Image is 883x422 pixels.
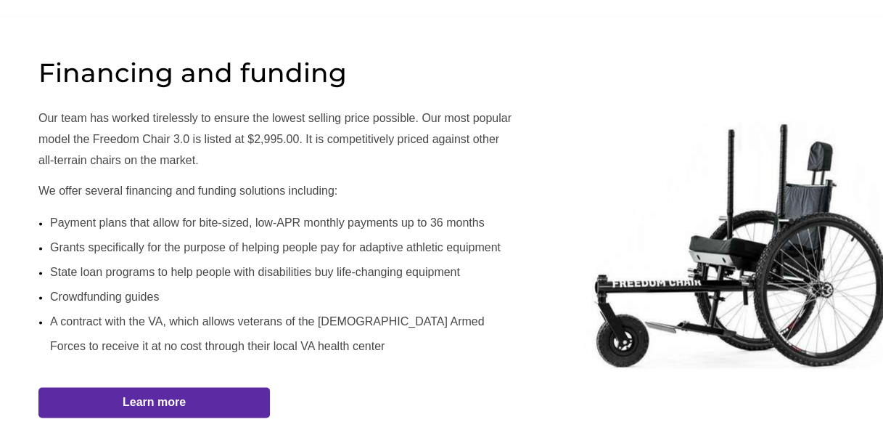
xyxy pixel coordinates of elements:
strong: Learn more [123,396,186,408]
span: A contract with the VA, which allows veterans of the [DEMOGRAPHIC_DATA] Armed Forces to receive i... [50,315,484,352]
span: Crowdfunding guides [50,291,159,303]
span: Grants specifically for the purpose of helping people pay for adaptive athletic equipment [50,241,501,253]
span: Financing and funding [38,57,347,89]
span: Payment plans that allow for bite-sized, low-APR monthly payments up to 36 months [50,216,485,229]
span: We offer several financing and funding solutions including: [38,184,337,197]
span: State loan programs to help people with disabilities buy life-changing equipment [50,266,460,278]
span: Our team has worked tirelessly to ensure the lowest selling price possible. Our most popular mode... [38,112,512,166]
a: Learn more [38,387,270,418]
